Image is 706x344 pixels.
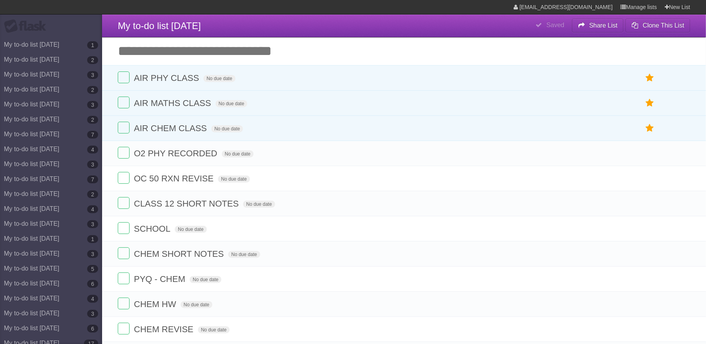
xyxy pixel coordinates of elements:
span: No due date [216,100,247,107]
b: Clone This List [643,22,684,29]
b: 7 [87,176,98,183]
label: Done [118,298,130,309]
label: Done [118,222,130,234]
span: AIR CHEM CLASS [134,123,209,133]
label: Done [118,323,130,335]
b: 4 [87,205,98,213]
span: CHEM SHORT NOTES [134,249,226,259]
label: Done [118,197,130,209]
span: CHEM HW [134,299,178,309]
span: No due date [228,251,260,258]
span: CLASS 12 SHORT NOTES [134,199,241,209]
span: AIR PHY CLASS [134,73,201,83]
b: 4 [87,146,98,154]
div: Flask [4,19,51,33]
b: 4 [87,295,98,303]
span: No due date [243,201,275,208]
span: No due date [211,125,243,132]
b: 1 [87,235,98,243]
b: 6 [87,280,98,288]
b: 2 [87,190,98,198]
b: Saved [547,22,564,28]
b: 3 [87,310,98,318]
label: Done [118,97,130,108]
label: Done [118,122,130,134]
label: Done [118,147,130,159]
span: No due date [222,150,254,157]
b: Share List [589,22,618,29]
button: Clone This List [626,18,690,33]
span: No due date [218,176,250,183]
label: Done [118,273,130,284]
label: Star task [642,97,657,110]
span: No due date [198,326,230,333]
span: AIR MATHS CLASS [134,98,213,108]
label: Star task [642,122,657,135]
b: 7 [87,131,98,139]
span: SCHOOL [134,224,172,234]
b: 3 [87,250,98,258]
b: 6 [87,325,98,333]
b: 2 [87,86,98,94]
span: No due date [203,75,235,82]
span: No due date [181,301,212,308]
b: 1 [87,41,98,49]
b: 2 [87,116,98,124]
span: OC 50 RXN REVISE [134,174,216,183]
b: 3 [87,161,98,168]
b: 5 [87,265,98,273]
b: 3 [87,101,98,109]
span: No due date [175,226,207,233]
label: Done [118,172,130,184]
b: 3 [87,220,98,228]
b: 3 [87,71,98,79]
span: CHEM REVISE [134,324,196,334]
button: Share List [572,18,624,33]
label: Done [118,71,130,83]
label: Star task [642,71,657,84]
span: My to-do list [DATE] [118,20,201,31]
span: PYQ - CHEM [134,274,187,284]
label: Done [118,247,130,259]
span: O2 PHY RECORDED [134,148,219,158]
b: 2 [87,56,98,64]
span: No due date [190,276,221,283]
